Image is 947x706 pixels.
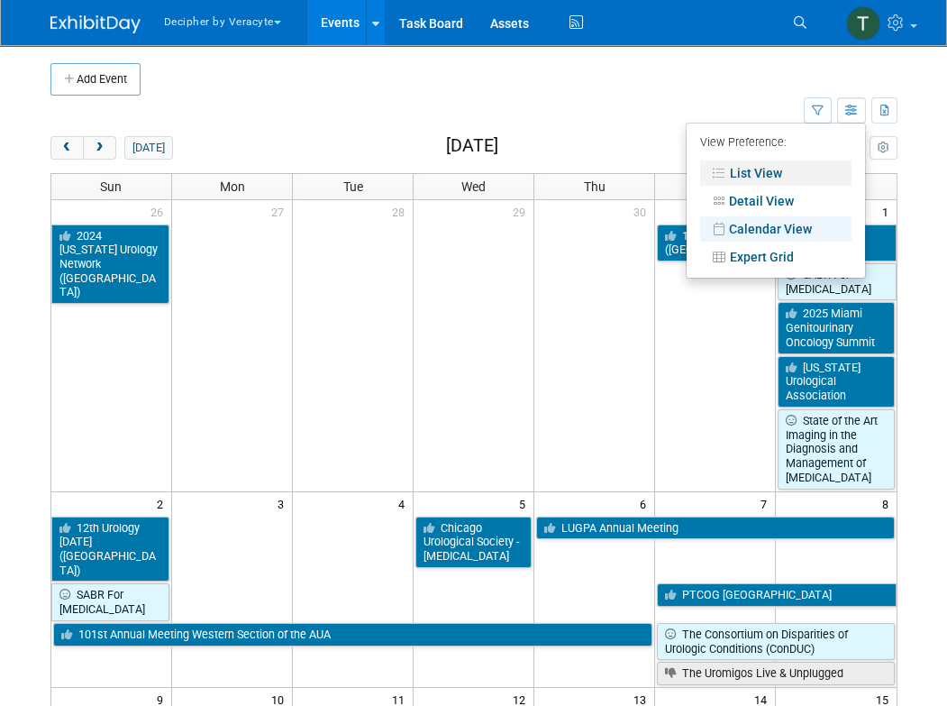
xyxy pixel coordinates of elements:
button: myCustomButton [870,136,897,160]
a: SABR For [MEDICAL_DATA] [51,583,170,620]
span: 7 [759,492,775,515]
button: [DATE] [124,136,172,160]
a: Chicago Urological Society - [MEDICAL_DATA] [415,517,532,568]
span: 3 [276,492,292,515]
a: The Uromigos Live & Unplugged [657,662,895,685]
a: SABR For [MEDICAL_DATA] [778,263,897,300]
img: ExhibitDay [50,15,141,33]
a: Expert Grid [700,244,851,270]
a: 101st Annual Meeting Western Section of the AUA [53,623,653,646]
span: 29 [511,200,533,223]
a: 2024 [US_STATE] Urology Network ([GEOGRAPHIC_DATA]) [51,225,170,305]
span: 8 [880,492,897,515]
a: Detail View [700,188,851,214]
a: LUGPA Annual Meeting [536,517,895,540]
a: 2025 Miami Genitourinary Oncology Summit [778,302,895,353]
button: next [83,136,116,160]
button: prev [50,136,84,160]
span: 27 [269,200,292,223]
span: 4 [396,492,413,515]
span: 5 [517,492,533,515]
a: State of the Art Imaging in the Diagnosis and Management of [MEDICAL_DATA] [778,409,895,490]
i: Personalize Calendar [878,142,889,154]
a: The Consortium on Disparities of Urologic Conditions (ConDUC) [657,623,895,660]
span: 28 [390,200,413,223]
a: Calendar View [700,216,851,242]
span: Mon [220,179,245,194]
a: [US_STATE] Urological Association [778,356,895,408]
a: 12th Urology [DATE] ([GEOGRAPHIC_DATA]) [657,225,897,261]
img: Tony Alvarado [846,6,880,41]
h2: [DATE] [446,136,498,156]
span: 26 [149,200,171,223]
span: 2 [155,492,171,515]
span: 6 [638,492,654,515]
span: 30 [632,200,654,223]
div: View Preference: [700,130,851,158]
a: 12th Urology [DATE] ([GEOGRAPHIC_DATA]) [51,517,170,582]
span: Thu [584,179,606,194]
span: Tue [343,179,363,194]
a: List View [700,160,851,186]
a: PTCOG [GEOGRAPHIC_DATA] [657,583,897,607]
span: Sun [100,179,122,194]
span: 1 [880,200,897,223]
span: Wed [461,179,486,194]
button: Add Event [50,63,141,96]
